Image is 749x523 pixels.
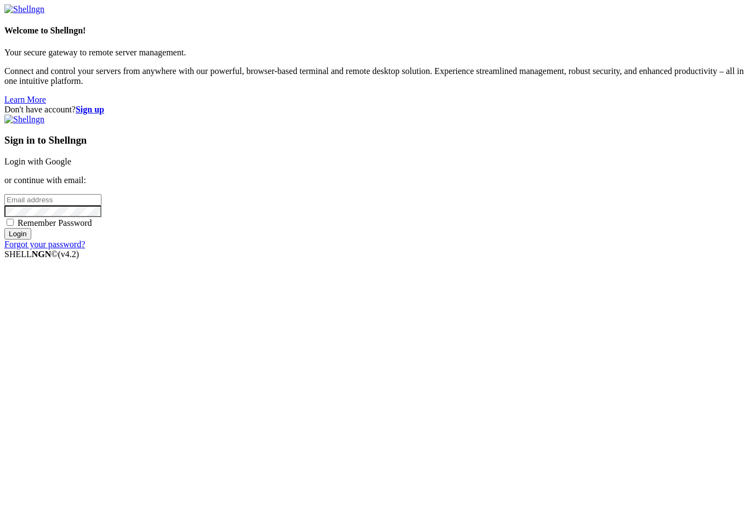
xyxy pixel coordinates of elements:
span: Remember Password [18,218,92,228]
h3: Sign in to Shellngn [4,134,745,146]
a: Sign up [76,105,104,114]
a: Login with Google [4,157,71,166]
p: Connect and control your servers from anywhere with our powerful, browser-based terminal and remo... [4,66,745,86]
div: Don't have account? [4,105,745,115]
a: Learn More [4,95,46,104]
span: SHELL © [4,249,79,259]
span: 4.2.0 [58,249,80,259]
img: Shellngn [4,115,44,124]
img: Shellngn [4,4,44,14]
h4: Welcome to Shellngn! [4,26,745,36]
p: or continue with email: [4,175,745,185]
p: Your secure gateway to remote server management. [4,48,745,58]
input: Login [4,228,31,240]
input: Remember Password [7,219,14,226]
a: Forgot your password? [4,240,85,249]
input: Email address [4,194,101,206]
b: NGN [32,249,52,259]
